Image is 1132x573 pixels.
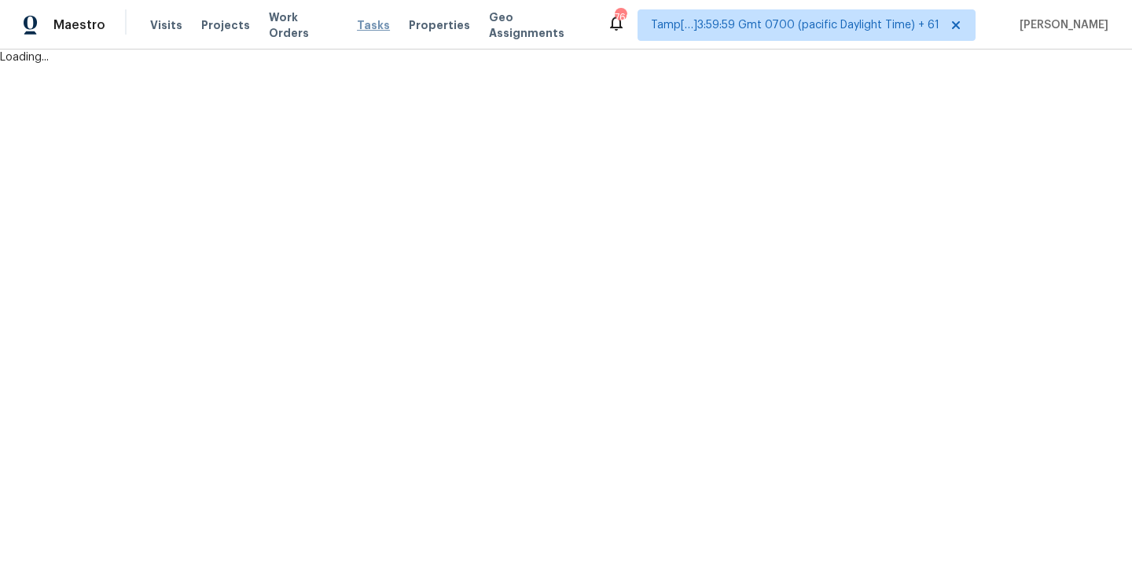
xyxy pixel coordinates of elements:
[409,17,470,33] span: Properties
[201,17,250,33] span: Projects
[357,20,390,31] span: Tasks
[489,9,588,41] span: Geo Assignments
[1013,17,1108,33] span: [PERSON_NAME]
[651,17,939,33] span: Tamp[…]3:59:59 Gmt 0700 (pacific Daylight Time) + 61
[53,17,105,33] span: Maestro
[269,9,338,41] span: Work Orders
[150,17,182,33] span: Visits
[615,9,626,25] div: 760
